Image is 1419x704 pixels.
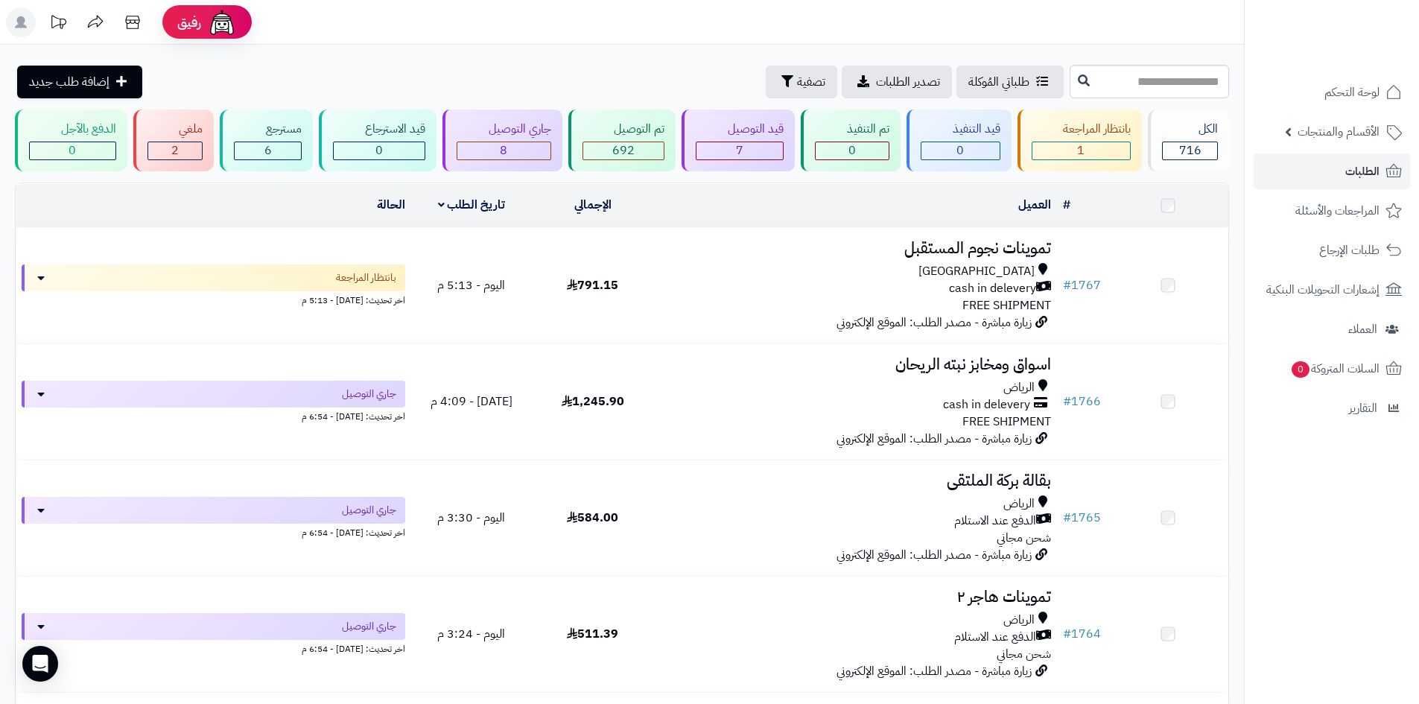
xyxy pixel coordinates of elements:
span: إضافة طلب جديد [29,73,109,91]
span: 716 [1179,142,1201,159]
div: 0 [816,142,889,159]
span: 0 [1292,361,1310,378]
span: الرياض [1003,495,1035,513]
span: التقارير [1349,398,1377,419]
span: شحن مجاني [997,529,1051,547]
span: 692 [612,142,635,159]
span: زيارة مباشرة - مصدر الطلب: الموقع الإلكتروني [837,430,1032,448]
a: الكل716 [1145,110,1232,171]
span: جاري التوصيل [342,503,396,518]
span: الدفع عند الاستلام [954,629,1036,646]
a: مسترجع 6 [217,110,316,171]
a: المراجعات والأسئلة [1254,193,1410,229]
a: طلبات الإرجاع [1254,232,1410,268]
a: قيد التنفيذ 0 [904,110,1015,171]
span: # [1063,625,1071,643]
div: اخر تحديث: [DATE] - 6:54 م [22,524,405,539]
span: شحن مجاني [997,645,1051,663]
span: cash in delevery [943,396,1030,413]
span: اليوم - 5:13 م [437,276,505,294]
div: تم التنفيذ [815,121,889,138]
a: الحالة [377,196,405,214]
span: 0 [848,142,856,159]
h3: بقالة بركة الملتقى [659,472,1051,489]
span: إشعارات التحويلات البنكية [1266,279,1380,300]
a: جاري التوصيل 8 [439,110,565,171]
a: #1765 [1063,509,1101,527]
span: الرياض [1003,379,1035,396]
div: مسترجع [234,121,302,138]
div: قيد التنفيذ [921,121,1000,138]
a: لوحة التحكم [1254,74,1410,110]
span: 511.39 [567,625,618,643]
h3: اسواق ومخابز نبته الريحان [659,356,1051,373]
div: قيد التوصيل [696,121,784,138]
a: إضافة طلب جديد [17,66,142,98]
span: 584.00 [567,509,618,527]
a: الإجمالي [574,196,612,214]
span: 791.15 [567,276,618,294]
div: 6 [235,142,301,159]
a: العميل [1018,196,1051,214]
span: طلباتي المُوكلة [968,73,1029,91]
div: الكل [1162,121,1218,138]
div: ملغي [147,121,203,138]
button: تصفية [766,66,837,98]
span: جاري التوصيل [342,619,396,634]
span: زيارة مباشرة - مصدر الطلب: الموقع الإلكتروني [837,546,1032,564]
span: رفيق [177,13,201,31]
a: الدفع بالآجل 0 [12,110,130,171]
div: 0 [334,142,425,159]
span: # [1063,509,1071,527]
div: جاري التوصيل [457,121,551,138]
span: [GEOGRAPHIC_DATA] [918,263,1035,280]
div: 0 [921,142,1000,159]
span: # [1063,393,1071,410]
span: 1,245.90 [562,393,624,410]
img: ai-face.png [207,7,237,37]
div: Open Intercom Messenger [22,646,58,682]
a: #1764 [1063,625,1101,643]
a: تم التوصيل 692 [565,110,679,171]
div: 7 [696,142,783,159]
div: تم التوصيل [582,121,665,138]
span: المراجعات والأسئلة [1295,200,1380,221]
span: زيارة مباشرة - مصدر الطلب: الموقع الإلكتروني [837,662,1032,680]
span: تصدير الطلبات [876,73,940,91]
a: الطلبات [1254,153,1410,189]
div: اخر تحديث: [DATE] - 5:13 م [22,291,405,307]
span: 6 [264,142,272,159]
div: 692 [583,142,664,159]
span: 0 [69,142,76,159]
span: الطلبات [1345,161,1380,182]
a: # [1063,196,1070,214]
a: #1766 [1063,393,1101,410]
span: تصفية [797,73,825,91]
a: إشعارات التحويلات البنكية [1254,272,1410,308]
div: قيد الاسترجاع [333,121,425,138]
a: التقارير [1254,390,1410,426]
a: بانتظار المراجعة 1 [1015,110,1146,171]
div: الدفع بالآجل [29,121,116,138]
a: قيد التوصيل 7 [679,110,798,171]
span: الأقسام والمنتجات [1298,121,1380,142]
span: 0 [956,142,964,159]
a: تحديثات المنصة [39,7,77,41]
span: # [1063,276,1071,294]
span: 0 [375,142,383,159]
span: cash in delevery [949,280,1036,297]
div: بانتظار المراجعة [1032,121,1131,138]
div: 1 [1032,142,1131,159]
div: 0 [30,142,115,159]
h3: تموينات هاجر ٢ [659,589,1051,606]
img: logo-2.png [1318,42,1405,73]
span: 1 [1077,142,1085,159]
span: لوحة التحكم [1324,82,1380,103]
a: #1767 [1063,276,1101,294]
span: العملاء [1348,319,1377,340]
span: اليوم - 3:30 م [437,509,505,527]
span: الرياض [1003,612,1035,629]
span: السلات المتروكة [1290,358,1380,379]
span: 8 [500,142,507,159]
div: اخر تحديث: [DATE] - 6:54 م [22,640,405,656]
